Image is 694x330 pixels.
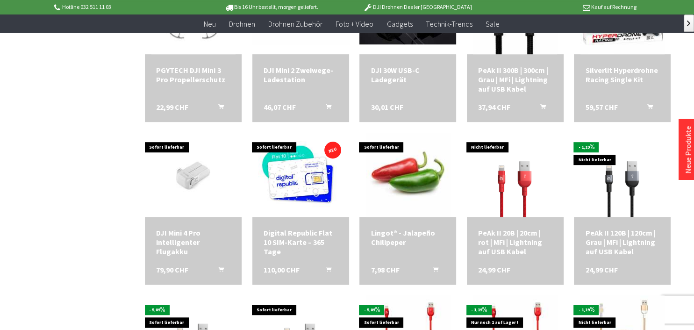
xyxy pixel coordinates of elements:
img: Digital Republic Flat 10 SIM-Karte – 365 Tage [252,141,349,208]
a: PeAk II 20B | 20cm | rot | MFi | Lightning auf USB Kabel 24,99 CHF [478,228,552,256]
a: Neu [197,14,222,33]
button: In den Warenkorb [315,102,337,115]
div: DJI Mini 4 Pro intelligenter Flugakku [156,228,230,256]
span: Neu [204,19,216,28]
p: Bis 16 Uhr bestellt, morgen geliefert. [199,1,344,13]
div: PeAk II 300B | 300cm | Grau | MFi | Lightning auf USB Kabel [478,65,552,93]
a: Foto + Video [329,14,380,33]
div: Lingot® - Jalapeño Chilipeper [371,228,445,247]
span: 37,94 CHF [478,102,510,112]
span: 30,01 CHF [371,102,403,112]
span: Foto + Video [336,19,373,28]
span: Drohnen Zubehör [268,19,322,28]
button: In den Warenkorb [636,102,658,115]
a: Digital Republic Flat 10 SIM-Karte – 365 Tage 110,00 CHF In den Warenkorb [264,228,338,256]
span: 46,07 CHF [264,102,296,112]
img: Lingot® - Jalapeño Chilipeper [366,133,450,217]
div: DJI Mini 2 Zweiwege-Ladestation [264,65,338,84]
button: In den Warenkorb [529,102,551,115]
span: 24,99 CHF [585,265,617,274]
a: Neue Produkte [683,126,693,173]
a: Drohnen [222,14,262,33]
span: 110,00 CHF [264,265,300,274]
span: Technik-Trends [425,19,472,28]
span:  [687,21,690,26]
a: Lingot® - Jalapeño Chilipeper 7,98 CHF In den Warenkorb [371,228,445,247]
span: 7,98 CHF [371,265,399,274]
button: In den Warenkorb [207,265,229,277]
a: PGYTECH DJI Mini 3 Pro Propellerschutz 22,99 CHF In den Warenkorb [156,65,230,84]
img: PeAk II 20B | 20cm | rot | MFi | Lightning auf USB Kabel [473,133,557,217]
span: Sale [485,19,499,28]
img: DJI Mini 4 Pro intelligenter Flugakku [145,136,242,214]
a: DJI Mini 2 Zweiwege-Ladestation 46,07 CHF In den Warenkorb [264,65,338,84]
span: 24,99 CHF [478,265,510,274]
span: 79,90 CHF [156,265,188,274]
a: DJI 30W USB-C Ladegerät 30,01 CHF [371,65,445,84]
button: In den Warenkorb [315,265,337,277]
span: Drohnen [229,19,255,28]
span: 59,57 CHF [585,102,617,112]
p: Hotline 032 511 11 03 [52,1,198,13]
div: Silverlit Hyperdrohne Racing Single Kit [585,65,659,84]
a: Technik-Trends [419,14,479,33]
img: PeAk II 120B | 120cm | Grau | MFi | Lightning auf USB Kabel [580,133,665,217]
button: In den Warenkorb [422,265,444,277]
a: Sale [479,14,506,33]
div: PeAk II 120B | 120cm | Grau | MFi | Lightning auf USB Kabel [585,228,659,256]
span: 22,99 CHF [156,102,188,112]
span: Gadgets [386,19,412,28]
div: PeAk II 20B | 20cm | rot | MFi | Lightning auf USB Kabel [478,228,552,256]
a: Silverlit Hyperdrohne Racing Single Kit 59,57 CHF In den Warenkorb [585,65,659,84]
a: Gadgets [380,14,419,33]
a: DJI Mini 4 Pro intelligenter Flugakku 79,90 CHF In den Warenkorb [156,228,230,256]
button: In den Warenkorb [207,102,229,115]
p: Kauf auf Rechnung [491,1,637,13]
a: PeAk II 120B | 120cm | Grau | MFi | Lightning auf USB Kabel 24,99 CHF [585,228,659,256]
a: PeAk II 300B | 300cm | Grau | MFi | Lightning auf USB Kabel 37,94 CHF In den Warenkorb [478,65,552,93]
a: Drohnen Zubehör [262,14,329,33]
div: DJI 30W USB-C Ladegerät [371,65,445,84]
div: Digital Republic Flat 10 SIM-Karte – 365 Tage [264,228,338,256]
p: DJI Drohnen Dealer [GEOGRAPHIC_DATA] [344,1,490,13]
div: PGYTECH DJI Mini 3 Pro Propellerschutz [156,65,230,84]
